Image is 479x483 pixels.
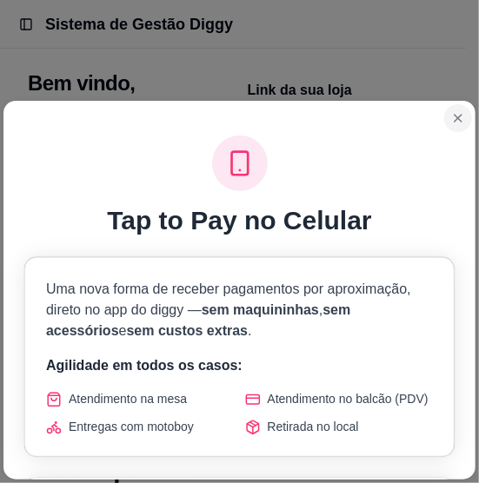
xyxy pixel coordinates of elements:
[444,104,472,132] button: Close
[107,205,372,236] h1: Tap to Pay no Celular
[127,323,249,338] span: sem custos extras
[69,390,187,407] span: Atendimento na mesa
[46,355,433,376] p: Agilidade em todos os casos:
[46,279,433,341] p: Uma nova forma de receber pagamentos por aproximação, direto no app do diggy — , e .
[268,390,429,407] span: Atendimento no balcão (PDV)
[202,302,319,317] span: sem maquininhas
[268,418,359,435] span: Retirada no local
[69,418,194,435] span: Entregas com motoboy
